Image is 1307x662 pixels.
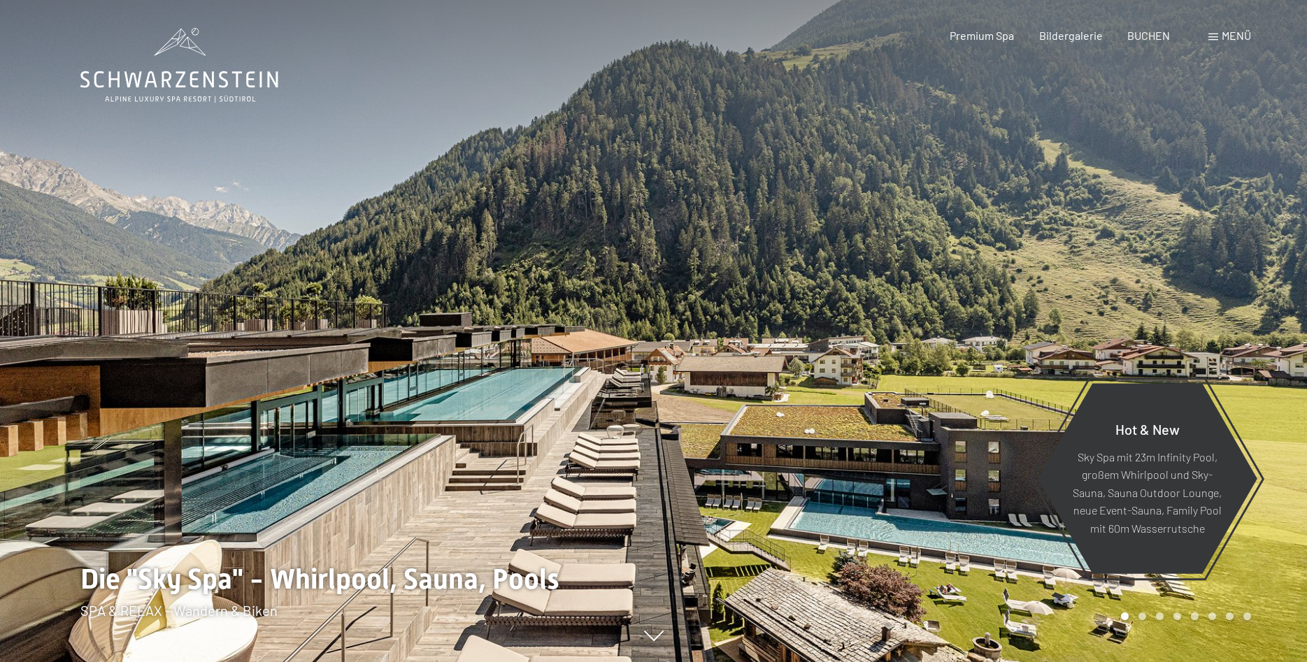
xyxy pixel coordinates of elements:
div: Carousel Page 5 [1191,612,1199,620]
a: Bildergalerie [1039,29,1103,42]
a: BUCHEN [1127,29,1170,42]
div: Carousel Page 2 [1138,612,1146,620]
div: Carousel Page 1 (Current Slide) [1121,612,1129,620]
span: Hot & New [1115,420,1180,437]
div: Carousel Page 3 [1156,612,1164,620]
div: Carousel Pagination [1116,612,1251,620]
div: Carousel Page 6 [1208,612,1216,620]
div: Carousel Page 7 [1226,612,1234,620]
div: Carousel Page 4 [1173,612,1181,620]
p: Sky Spa mit 23m Infinity Pool, großem Whirlpool und Sky-Sauna, Sauna Outdoor Lounge, neue Event-S... [1071,447,1223,537]
span: Menü [1222,29,1251,42]
div: Carousel Page 8 [1243,612,1251,620]
a: Premium Spa [950,29,1014,42]
a: Hot & New Sky Spa mit 23m Infinity Pool, großem Whirlpool und Sky-Sauna, Sauna Outdoor Lounge, ne... [1036,382,1258,575]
